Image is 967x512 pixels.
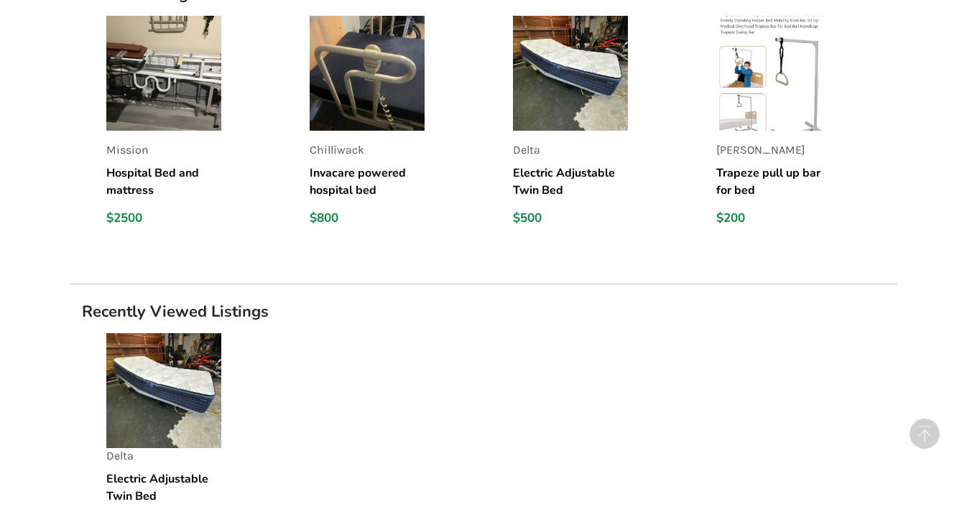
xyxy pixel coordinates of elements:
[106,16,221,131] img: listing
[70,302,897,322] h1: Recently Viewed Listings
[513,164,628,199] h5: Electric Adjustable Twin Bed
[513,142,628,159] p: Delta
[513,16,628,131] img: listing
[716,142,831,159] p: [PERSON_NAME]
[716,164,831,199] h5: Trapeze pull up bar for bed
[106,142,221,159] p: Mission
[310,142,425,159] p: Chilliwack
[310,210,425,226] div: $800
[106,470,221,505] h5: Electric Adjustable Twin Bed
[513,16,693,238] a: listingDeltaElectric Adjustable Twin Bed$500
[513,210,628,226] div: $500
[106,16,287,238] a: listingMissionHospital Bed and mattress$2500
[106,164,221,199] h5: Hospital Bed and mattress
[310,16,490,238] a: listingChilliwackInvacare powered hospital bed$800
[106,333,221,448] img: listing
[106,210,221,226] div: $2500
[310,16,425,131] img: listing
[716,16,897,238] a: listing[PERSON_NAME]Trapeze pull up bar for bed$200
[310,164,425,199] h5: Invacare powered hospital bed
[716,210,831,226] div: $200
[716,16,831,131] img: listing
[106,448,221,465] p: Delta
